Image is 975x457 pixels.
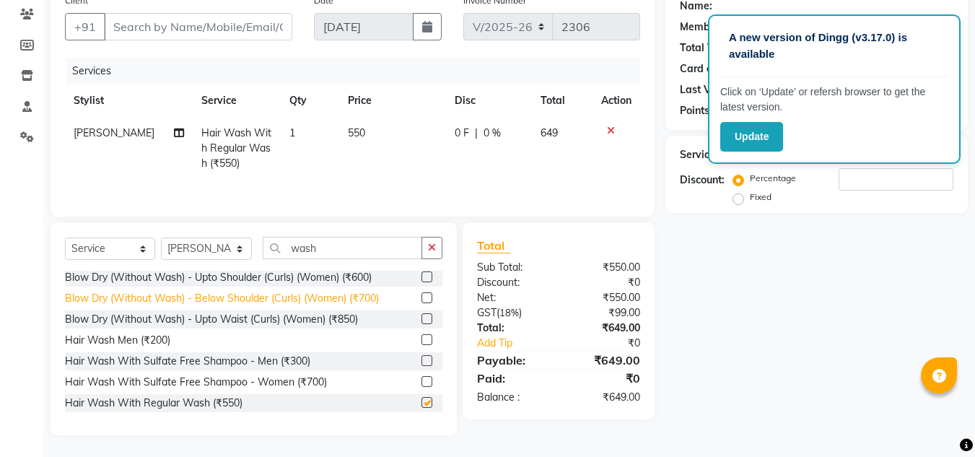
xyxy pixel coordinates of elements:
[541,126,558,139] span: 649
[65,333,170,348] div: Hair Wash Men (₹200)
[466,290,559,305] div: Net:
[680,19,743,35] div: Membership:
[680,173,725,188] div: Discount:
[559,390,651,405] div: ₹649.00
[720,122,783,152] button: Update
[466,305,559,321] div: ( )
[484,126,501,141] span: 0 %
[499,307,519,318] span: 18%
[559,290,651,305] div: ₹550.00
[65,270,372,285] div: Blow Dry (Without Wash) - Upto Shoulder (Curls) (Women) (₹600)
[477,238,510,253] span: Total
[65,375,327,390] div: Hair Wash With Sulfate Free Shampoo - Women (₹700)
[466,321,559,336] div: Total:
[680,40,737,56] div: Total Visits:
[559,305,651,321] div: ₹99.00
[720,84,948,115] p: Click on ‘Update’ or refersh browser to get the latest version.
[574,336,652,351] div: ₹0
[680,61,739,77] div: Card on file:
[729,30,940,62] p: A new version of Dingg (v3.17.0) is available
[281,84,339,117] th: Qty
[750,172,796,185] label: Percentage
[750,191,771,204] label: Fixed
[201,126,271,170] span: Hair Wash With Regular Wash (₹550)
[65,396,242,411] div: Hair Wash With Regular Wash (₹550)
[65,312,358,327] div: Blow Dry (Without Wash) - Upto Waist (Curls) (Women) (₹850)
[348,126,365,139] span: 550
[65,13,105,40] button: +91
[466,336,574,351] a: Add Tip
[193,84,281,117] th: Service
[475,126,478,141] span: |
[74,126,154,139] span: [PERSON_NAME]
[466,370,559,387] div: Paid:
[466,352,559,369] div: Payable:
[289,126,295,139] span: 1
[466,260,559,275] div: Sub Total:
[455,126,469,141] span: 0 F
[104,13,292,40] input: Search by Name/Mobile/Email/Code
[593,84,640,117] th: Action
[477,306,497,319] span: Gst
[339,84,446,117] th: Price
[680,82,728,97] div: Last Visit:
[559,370,651,387] div: ₹0
[680,103,712,118] div: Points:
[559,352,651,369] div: ₹649.00
[65,291,379,306] div: Blow Dry (Without Wash) - Below Shoulder (Curls) (Women) (₹700)
[263,237,422,259] input: Search or Scan
[559,321,651,336] div: ₹649.00
[559,260,651,275] div: ₹550.00
[466,275,559,290] div: Discount:
[559,275,651,290] div: ₹0
[466,390,559,405] div: Balance :
[532,84,593,117] th: Total
[65,84,193,117] th: Stylist
[65,354,310,369] div: Hair Wash With Sulfate Free Shampoo - Men (₹300)
[446,84,532,117] th: Disc
[66,58,651,84] div: Services
[680,147,746,162] div: Service Total:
